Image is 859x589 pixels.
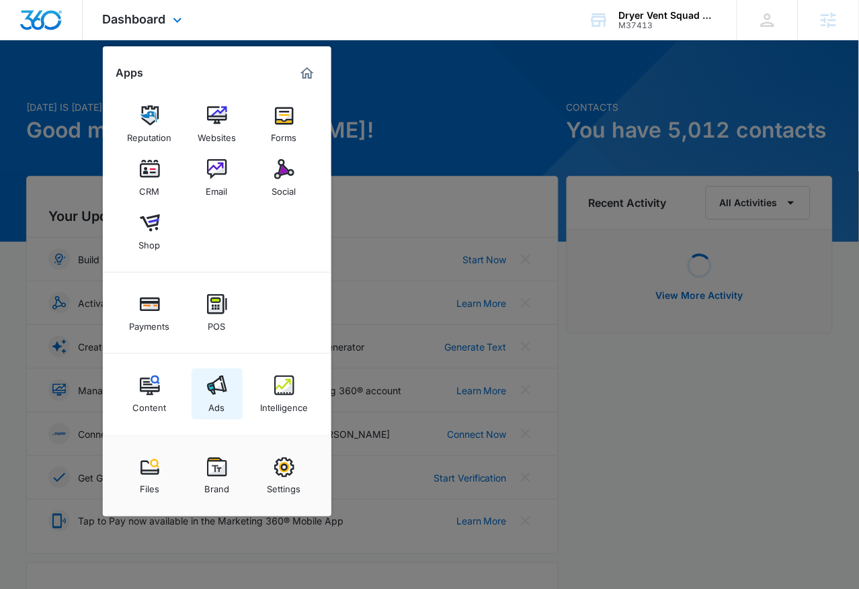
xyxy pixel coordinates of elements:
[268,478,301,495] div: Settings
[124,451,175,502] a: Files
[192,152,243,203] a: Email
[124,206,175,257] a: Shop
[259,451,310,502] a: Settings
[619,10,717,21] div: account name
[139,233,161,251] div: Shop
[272,179,296,197] div: Social
[124,287,175,338] a: Payments
[209,396,225,413] div: Ads
[192,451,243,502] a: Brand
[128,126,172,143] div: Reputation
[116,66,144,79] h2: Apps
[259,369,310,420] a: Intelligence
[206,179,228,197] div: Email
[124,99,175,150] a: Reputation
[259,152,310,203] a: Social
[124,369,175,420] a: Content
[208,314,226,332] div: POS
[198,126,236,143] div: Websites
[140,179,160,197] div: CRM
[140,478,159,495] div: Files
[296,62,318,84] a: Marketing 360® Dashboard
[204,478,229,495] div: Brand
[192,369,243,420] a: Ads
[619,21,717,30] div: account id
[259,99,310,150] a: Forms
[124,152,175,203] a: CRM
[192,287,243,338] a: POS
[130,314,170,332] div: Payments
[133,396,167,413] div: Content
[260,396,308,413] div: Intelligence
[272,126,297,143] div: Forms
[192,99,243,150] a: Websites
[103,12,166,26] span: Dashboard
